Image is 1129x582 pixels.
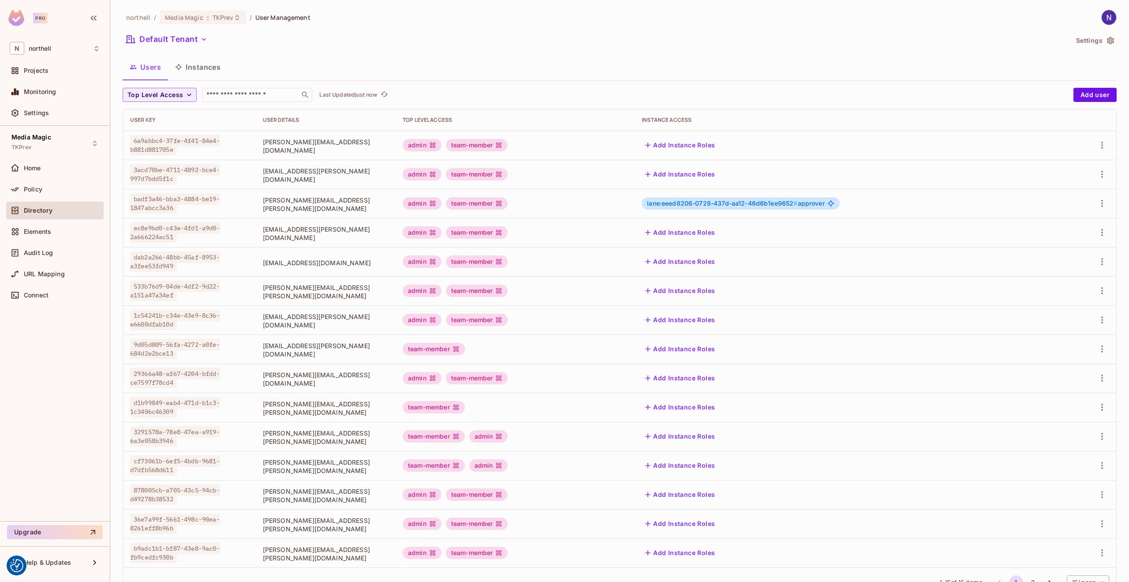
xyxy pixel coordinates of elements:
button: Add Instance Roles [642,255,718,269]
span: [PERSON_NAME][EMAIL_ADDRESS][PERSON_NAME][DOMAIN_NAME] [263,196,389,213]
button: Add Instance Roles [642,167,718,181]
button: Consent Preferences [10,559,23,572]
span: TKPrev [213,13,234,22]
div: Top Level Access [403,116,628,124]
span: [PERSON_NAME][EMAIL_ADDRESS][PERSON_NAME][DOMAIN_NAME] [263,429,389,446]
div: team-member [446,372,508,384]
span: # [793,199,797,207]
span: 29366a48-af67-4204-bfdd-ce7597f78cd4 [130,368,220,388]
button: Add user [1073,88,1117,102]
div: admin [403,285,441,297]
span: [PERSON_NAME][EMAIL_ADDRESS][PERSON_NAME][DOMAIN_NAME] [263,400,389,417]
button: Add Instance Roles [642,458,718,473]
span: [EMAIL_ADDRESS][PERSON_NAME][DOMAIN_NAME] [263,167,389,184]
img: Revisit consent button [10,559,23,572]
div: admin [469,430,508,443]
li: / [154,13,156,22]
span: [PERSON_NAME][EMAIL_ADDRESS][PERSON_NAME][DOMAIN_NAME] [263,458,389,475]
span: Policy [24,186,42,193]
span: d1b99849-eab4-471d-b1c3-1c3406c46309 [130,397,220,417]
span: lane:eeed8206-0728-437d-aa12-46d6b1ee9652 [647,199,797,207]
span: 3291578a-78e8-47ea-a919-6a3e058b3946 [130,426,220,447]
span: [EMAIL_ADDRESS][DOMAIN_NAME] [263,259,389,267]
span: TKPrev [11,144,31,151]
span: Help & Updates [24,559,71,566]
span: [EMAIL_ADDRESS][PERSON_NAME][DOMAIN_NAME] [263,225,389,242]
span: : [206,14,209,21]
span: [PERSON_NAME][EMAIL_ADDRESS][DOMAIN_NAME] [263,371,389,387]
div: team-member [446,314,508,326]
button: Top Level Access [123,88,197,102]
span: Directory [24,207,52,214]
div: team-member [446,197,508,210]
span: Monitoring [24,88,56,95]
span: 533b76d9-04de-4df2-9d22-a151a47a34ef [130,281,220,301]
span: Media Magic [165,13,203,22]
span: 3acd70be-4711-4892-bce4-997d7bdd5f1c [130,164,220,184]
div: team-member [446,226,508,239]
div: admin [403,547,441,559]
div: team-member [446,139,508,151]
span: Media Magic [11,134,51,141]
div: Pro [33,13,48,23]
span: cf73061b-6ef5-4bdb-9681-d7dfb568d611 [130,455,220,476]
span: Home [24,165,41,172]
span: [PERSON_NAME][EMAIL_ADDRESS][PERSON_NAME][DOMAIN_NAME] [263,516,389,533]
span: [PERSON_NAME][EMAIL_ADDRESS][PERSON_NAME][DOMAIN_NAME] [263,487,389,504]
img: Nigel Charlton [1102,10,1116,25]
span: Workspace: northell [29,45,51,52]
span: [EMAIL_ADDRESS][PERSON_NAME][DOMAIN_NAME] [263,312,389,329]
button: Add Instance Roles [642,138,718,152]
span: Elements [24,228,51,235]
button: Default Tenant [123,32,211,46]
span: [EMAIL_ADDRESS][PERSON_NAME][DOMAIN_NAME] [263,342,389,358]
span: Projects [24,67,49,74]
span: Settings [24,109,49,116]
div: team-member [403,430,465,443]
button: Add Instance Roles [642,429,718,443]
button: Add Instance Roles [642,284,718,298]
span: Connect [24,292,49,299]
div: team-member [403,401,465,413]
div: User Details [263,116,389,124]
button: Add Instance Roles [642,488,718,502]
span: 1c54241b-c34e-43e9-8c36-e6600dfab10d [130,310,220,330]
span: badf3a46-bba3-4884-be19-1847abcc3a36 [130,193,220,214]
button: Instances [168,56,228,78]
span: [PERSON_NAME][EMAIL_ADDRESS][PERSON_NAME][DOMAIN_NAME] [263,545,389,562]
div: team-member [403,459,465,472]
span: 878005cb-a705-43c5-94cb-d49278b38532 [130,484,220,505]
div: admin [403,372,441,384]
span: Audit Log [24,249,53,256]
span: approver [647,200,825,207]
div: team-member [446,168,508,180]
div: admin [403,255,441,268]
div: admin [403,314,441,326]
div: team-member [446,255,508,268]
button: refresh [379,90,389,100]
button: Add Instance Roles [642,371,718,385]
div: team-member [446,285,508,297]
div: admin [403,488,441,501]
span: Click to refresh data [377,90,389,100]
div: team-member [446,488,508,501]
div: admin [403,168,441,180]
button: Add Instance Roles [642,225,718,240]
span: Top Level Access [127,90,183,101]
span: N [10,42,24,55]
button: Users [123,56,168,78]
span: 9d05d809-56fa-4272-a0fe-684d2e2bce13 [130,339,220,359]
span: [PERSON_NAME][EMAIL_ADDRESS][PERSON_NAME][DOMAIN_NAME] [263,283,389,300]
span: 36e7a99f-5661-498c-90ea-8261eff8b96b [130,514,220,534]
div: admin [469,459,508,472]
p: Last Updated just now [319,91,377,98]
button: Add Instance Roles [642,342,718,356]
span: URL Mapping [24,270,65,278]
button: Upgrade [7,525,103,539]
button: Add Instance Roles [642,546,718,560]
span: the active workspace [126,13,150,22]
span: refresh [381,90,388,99]
span: ec8e9bd0-c43e-4fd1-a9d0-2a666224ac51 [130,222,220,243]
span: dab2a266-48bb-45af-8953-a3fee53fd949 [130,252,220,272]
div: team-member [446,547,508,559]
